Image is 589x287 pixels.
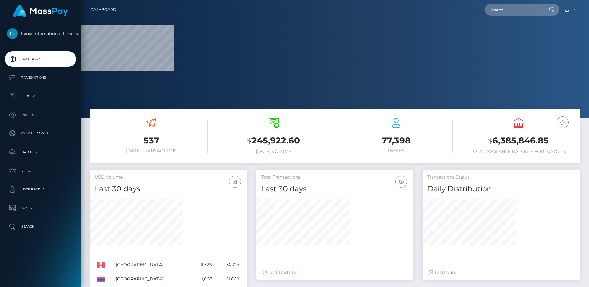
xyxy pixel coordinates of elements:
td: [GEOGRAPHIC_DATA] [114,258,190,272]
td: 1,807 [190,272,214,286]
img: TH.png [97,277,105,282]
td: 11.86% [214,272,242,286]
small: $ [247,137,251,145]
a: Transactions [5,70,76,85]
div: Just Updated [263,269,407,276]
p: Payees [7,110,74,120]
td: [GEOGRAPHIC_DATA] [114,272,190,286]
p: Taxes [7,203,74,213]
input: Search... [485,4,543,16]
h6: [DATE] Volume [217,149,330,154]
h4: Daily Distribution [427,184,575,194]
h4: Last 30 days [261,184,409,194]
h6: Payees [340,148,453,153]
p: Ledger [7,92,74,101]
img: MassPay Logo [13,5,68,17]
h5: Transactions Status [427,174,575,180]
p: Transactions [7,73,74,82]
h3: 537 [95,134,208,147]
h6: Total Available Balance for Payouts [462,149,575,154]
h3: 77,398 [340,134,453,147]
img: CA.png [97,262,105,268]
h5: Total Transactions [261,174,409,180]
span: Fenix International Limited [5,31,76,36]
p: User Profile [7,185,74,194]
a: Ledger [5,89,76,104]
a: Payees [5,107,76,123]
td: 11,326 [190,258,214,272]
h5: USD Volume [95,174,242,180]
a: User Profile [5,182,76,197]
h4: Last 30 days [95,184,242,194]
p: Cancellations [7,129,74,138]
a: Dashboard [5,51,76,67]
a: Links [5,163,76,179]
td: 74.32% [214,258,242,272]
small: $ [488,137,492,145]
p: Batches [7,148,74,157]
h6: [DATE] Transactions [95,148,208,153]
p: Dashboard [7,54,74,64]
p: Search [7,222,74,231]
h3: 6,385,846.85 [462,134,575,147]
div: Last hours [429,269,573,276]
a: Cancellations [5,126,76,141]
a: Taxes [5,200,76,216]
img: Fenix International Limited [7,28,18,39]
h3: 245,922.60 [217,134,330,147]
a: Dashboard [90,3,116,16]
a: Batches [5,144,76,160]
p: Links [7,166,74,175]
a: Search [5,219,76,235]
